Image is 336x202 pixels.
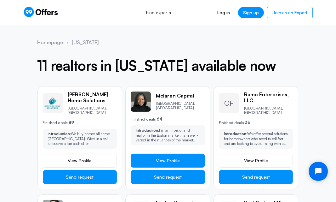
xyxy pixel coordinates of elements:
span: 64 [157,116,162,122]
h2: 11 realtors in [US_STATE] available now [37,58,299,73]
p: Finished deals: [43,120,117,125]
a: Sign up [238,7,264,18]
img: Kerry-Ann McLaren [131,92,151,112]
span: 89 [69,120,74,125]
a: View Profile [43,154,117,168]
iframe: Tidio Chat [304,157,333,186]
a: View Profile [131,154,205,168]
p: I’m an investor and realtor in the Boston market. I am well-versed in the nuances of the market a... [136,128,200,143]
button: Send request [219,170,293,184]
p: Finished deals: [131,117,205,122]
p: [PERSON_NAME] Home Solutions [68,92,117,104]
a: Homepage [37,40,67,45]
span: View Profile [68,157,92,164]
strong: Introduction: [136,128,159,133]
p: [GEOGRAPHIC_DATA], [GEOGRAPHIC_DATA] [244,106,293,115]
p: Ramo Enterprises, LLC [244,92,293,104]
button: Send request [131,170,205,184]
a: Log in [213,7,235,18]
span: OF [224,98,233,108]
span: View Profile [244,157,268,164]
span: View Profile [156,157,180,164]
a: View Profile [219,154,293,168]
a: Find experts [140,6,178,20]
p: [GEOGRAPHIC_DATA], [GEOGRAPHIC_DATA] [68,106,117,115]
p: [GEOGRAPHIC_DATA], [GEOGRAPHIC_DATA] [156,101,205,110]
p: Finished deals: [219,120,293,125]
a: Join as an Expert [267,7,313,18]
img: Matthew Clark [43,93,63,113]
p: We offer several solutions for homeowners who need to sell fast and are looking to avoid listing ... [224,131,288,146]
button: Send request [43,170,117,184]
span: Homepage [37,40,63,45]
p: Mclaren Capital [156,93,205,99]
p: We buy homes all across [GEOGRAPHIC_DATA]. Give us a call to receive a fair cash offer [48,131,112,146]
span: 36 [245,120,250,125]
strong: Introduction: [224,131,247,136]
strong: Introduction: [48,131,71,136]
